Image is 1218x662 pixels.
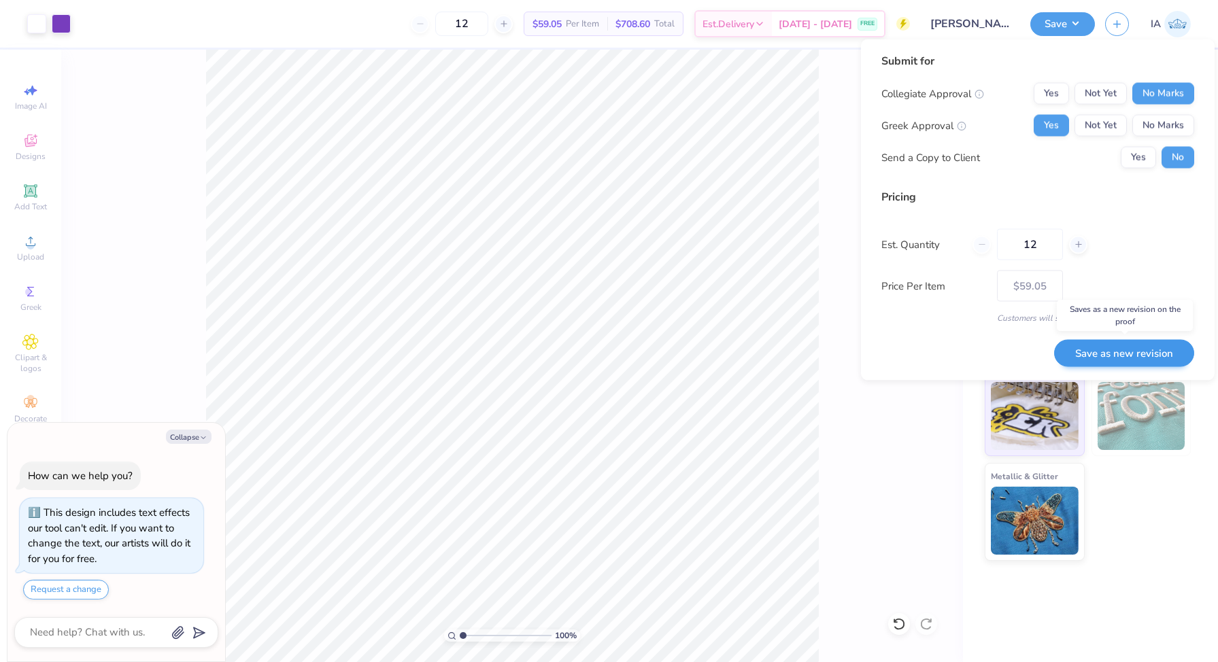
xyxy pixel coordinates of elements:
[20,302,41,313] span: Greek
[881,312,1194,324] div: Customers will see this price on HQ.
[1151,16,1161,32] span: IA
[1054,339,1194,367] button: Save as new revision
[991,469,1058,483] span: Metallic & Glitter
[1132,115,1194,137] button: No Marks
[1034,83,1069,105] button: Yes
[1057,300,1193,331] div: Saves as a new revision on the proof
[1098,382,1185,450] img: 3D Puff
[15,101,47,111] span: Image AI
[14,201,47,212] span: Add Text
[654,17,675,31] span: Total
[881,86,984,101] div: Collegiate Approval
[1132,83,1194,105] button: No Marks
[991,382,1079,450] img: Standard
[435,12,488,36] input: – –
[881,189,1194,205] div: Pricing
[881,118,966,133] div: Greek Approval
[1121,147,1156,169] button: Yes
[1162,147,1194,169] button: No
[566,17,599,31] span: Per Item
[1030,12,1095,36] button: Save
[881,278,987,294] label: Price Per Item
[28,506,190,565] div: This design includes text effects our tool can't edit. If you want to change the text, our artist...
[1164,11,1191,37] img: Inna Akselrud
[920,10,1020,37] input: Untitled Design
[1075,115,1127,137] button: Not Yet
[1034,115,1069,137] button: Yes
[860,19,875,29] span: FREE
[997,229,1063,260] input: – –
[7,352,54,374] span: Clipart & logos
[14,413,47,424] span: Decorate
[166,430,212,444] button: Collapse
[881,150,980,165] div: Send a Copy to Client
[779,17,852,31] span: [DATE] - [DATE]
[23,580,109,599] button: Request a change
[703,17,754,31] span: Est. Delivery
[555,629,577,642] span: 100 %
[991,487,1079,555] img: Metallic & Glitter
[1151,11,1191,37] a: IA
[532,17,562,31] span: $59.05
[17,251,44,262] span: Upload
[16,151,46,162] span: Designs
[615,17,650,31] span: $708.60
[28,469,133,483] div: How can we help you?
[881,53,1194,69] div: Submit for
[881,237,962,252] label: Est. Quantity
[1075,83,1127,105] button: Not Yet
